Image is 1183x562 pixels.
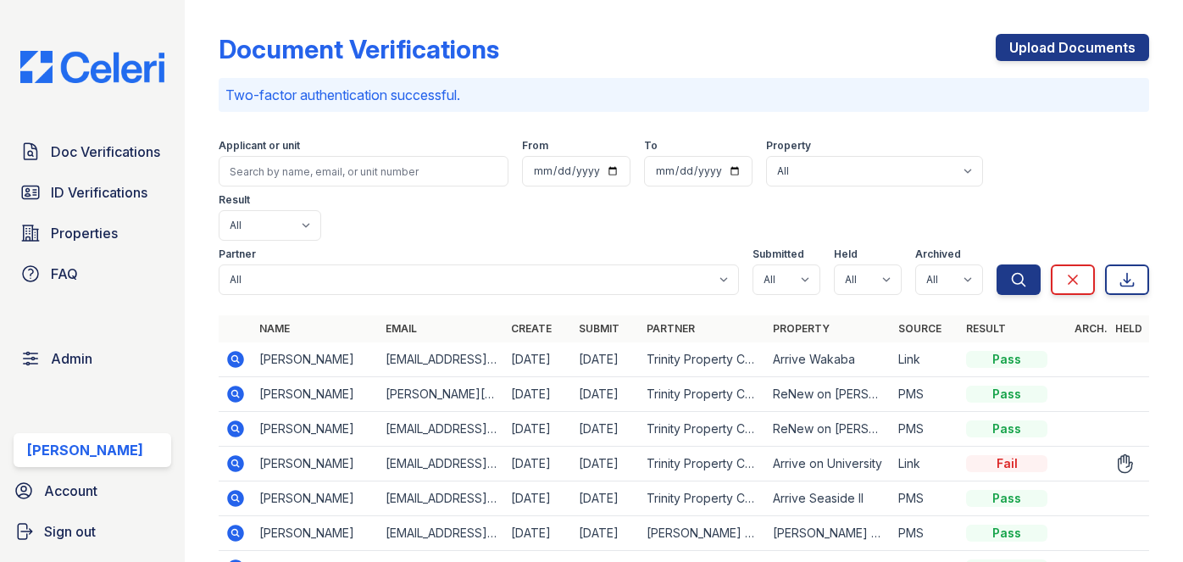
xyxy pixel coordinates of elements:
[640,342,765,377] td: Trinity Property Consultants
[504,516,572,551] td: [DATE]
[640,516,765,551] td: [PERSON_NAME] Property Management
[773,322,830,335] a: Property
[51,182,147,203] span: ID Verifications
[640,481,765,516] td: Trinity Property Consultants
[219,248,256,261] label: Partner
[996,34,1149,61] a: Upload Documents
[219,139,300,153] label: Applicant or unit
[766,447,891,481] td: Arrive on University
[51,142,160,162] span: Doc Verifications
[51,348,92,369] span: Admin
[766,342,891,377] td: Arrive Wakaba
[644,139,658,153] label: To
[966,420,1047,437] div: Pass
[504,342,572,377] td: [DATE]
[891,516,959,551] td: PMS
[219,156,508,186] input: Search by name, email, or unit number
[572,342,640,377] td: [DATE]
[966,351,1047,368] div: Pass
[511,322,552,335] a: Create
[379,516,504,551] td: [EMAIL_ADDRESS][DOMAIN_NAME]
[766,516,891,551] td: [PERSON_NAME] at [GEOGRAPHIC_DATA]
[386,322,417,335] a: Email
[1115,322,1142,335] a: Held
[253,342,378,377] td: [PERSON_NAME]
[504,412,572,447] td: [DATE]
[766,412,891,447] td: ReNew on [PERSON_NAME]
[44,481,97,501] span: Account
[7,51,178,83] img: CE_Logo_Blue-a8612792a0a2168367f1c8372b55b34899dd931a85d93a1a3d3e32e68fde9ad4.png
[7,515,178,548] a: Sign out
[253,447,378,481] td: [PERSON_NAME]
[379,481,504,516] td: [EMAIL_ADDRESS][DOMAIN_NAME]
[915,248,961,261] label: Archived
[27,440,143,460] div: [PERSON_NAME]
[966,455,1047,472] div: Fail
[379,447,504,481] td: [EMAIL_ADDRESS][DOMAIN_NAME]
[253,412,378,447] td: [PERSON_NAME]
[766,481,891,516] td: Arrive Seaside II
[504,481,572,516] td: [DATE]
[572,377,640,412] td: [DATE]
[898,322,941,335] a: Source
[766,139,811,153] label: Property
[504,377,572,412] td: [DATE]
[891,447,959,481] td: Link
[640,377,765,412] td: Trinity Property Consultants
[753,248,804,261] label: Submitted
[14,257,171,291] a: FAQ
[259,322,290,335] a: Name
[966,322,1006,335] a: Result
[640,412,765,447] td: Trinity Property Consultants
[14,216,171,250] a: Properties
[219,34,499,64] div: Document Verifications
[572,481,640,516] td: [DATE]
[522,139,548,153] label: From
[14,175,171,209] a: ID Verifications
[966,525,1047,542] div: Pass
[504,447,572,481] td: [DATE]
[640,447,765,481] td: Trinity Property Consultants
[51,264,78,284] span: FAQ
[647,322,695,335] a: Partner
[253,481,378,516] td: [PERSON_NAME]
[572,516,640,551] td: [DATE]
[891,412,959,447] td: PMS
[225,85,1142,105] p: Two-factor authentication successful.
[14,342,171,376] a: Admin
[379,377,504,412] td: [PERSON_NAME][EMAIL_ADDRESS][PERSON_NAME][DOMAIN_NAME]
[572,412,640,447] td: [DATE]
[966,490,1047,507] div: Pass
[891,342,959,377] td: Link
[579,322,619,335] a: Submit
[253,516,378,551] td: [PERSON_NAME]
[7,474,178,508] a: Account
[44,521,96,542] span: Sign out
[572,447,640,481] td: [DATE]
[379,342,504,377] td: [EMAIL_ADDRESS][DOMAIN_NAME]
[51,223,118,243] span: Properties
[253,377,378,412] td: [PERSON_NAME]
[1075,322,1108,335] a: Arch.
[891,377,959,412] td: PMS
[834,248,858,261] label: Held
[966,386,1047,403] div: Pass
[219,193,250,207] label: Result
[379,412,504,447] td: [EMAIL_ADDRESS][DOMAIN_NAME]
[891,481,959,516] td: PMS
[14,135,171,169] a: Doc Verifications
[766,377,891,412] td: ReNew on [PERSON_NAME]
